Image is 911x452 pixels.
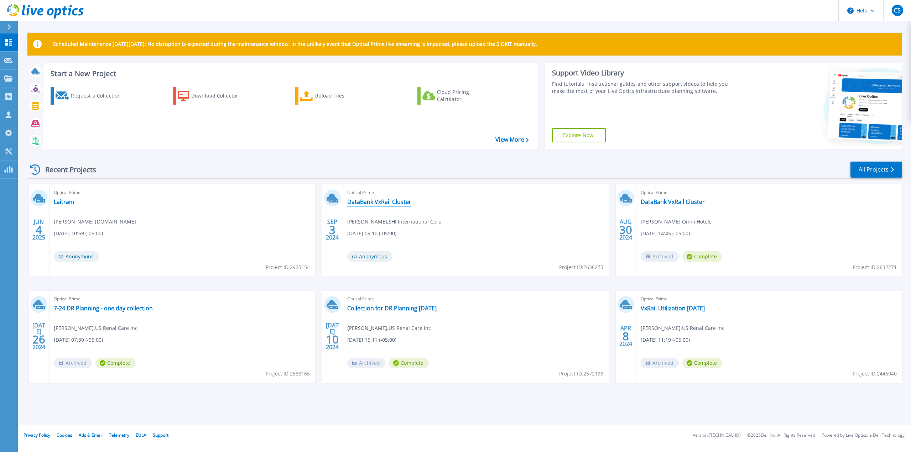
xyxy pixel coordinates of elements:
[347,218,442,226] span: [PERSON_NAME] , SHI International Corp
[54,358,92,368] span: Archived
[326,336,339,342] span: 10
[347,230,396,237] span: [DATE] 09:10 (-05:00)
[641,218,712,226] span: [PERSON_NAME] , Omni Hotels
[109,432,129,438] a: Telemetry
[347,295,604,303] span: Optical Prime
[850,162,902,178] a: All Projects
[641,198,705,205] a: DataBank VxRail Cluster
[347,251,392,262] span: Anonymous
[36,227,42,233] span: 4
[559,263,603,271] span: Project ID: 2636275
[32,336,45,342] span: 26
[495,136,529,143] a: View More
[641,324,724,332] span: [PERSON_NAME] , US Renal Care Inc
[389,358,429,368] span: Complete
[747,433,815,438] li: © 2025 Dell Inc. All Rights Reserved
[295,87,375,105] a: Upload Files
[641,251,679,262] span: Archived
[619,323,633,349] div: APR 2024
[32,217,46,243] div: JUN 2025
[32,323,46,349] div: [DATE] 2024
[347,305,437,312] a: Collection for DR Planning [DATE]
[136,432,146,438] a: EULA
[54,189,311,196] span: Optical Prime
[552,68,737,78] div: Support Video Library
[329,227,335,233] span: 3
[347,198,411,205] a: DataBank VxRail Cluster
[54,218,136,226] span: [PERSON_NAME] , [DOMAIN_NAME]
[347,189,604,196] span: Optical Prime
[559,370,603,378] span: Project ID: 2572198
[27,161,106,178] div: Recent Projects
[693,433,741,438] li: Version: [TECHNICAL_ID]
[71,89,128,103] div: Request a Collection
[54,251,99,262] span: Anonymous
[853,370,897,378] span: Project ID: 2446940
[54,295,311,303] span: Optical Prime
[552,80,737,95] div: Find tutorials, instructional guides and other support videos to help you make the most of your L...
[191,89,248,103] div: Download Collector
[53,41,537,47] p: Scheduled Maintenance [DATE][DATE]: No disruption is expected during the maintenance window. In t...
[326,323,339,349] div: [DATE] 2024
[24,432,50,438] a: Privacy Policy
[682,251,722,262] span: Complete
[266,263,310,271] span: Project ID: 2925154
[57,432,72,438] a: Cookies
[641,336,690,344] span: [DATE] 11:19 (-05:00)
[853,263,897,271] span: Project ID: 2632271
[54,305,153,312] a: 7-24 DR Planning - one day collection
[153,432,168,438] a: Support
[314,89,371,103] div: Upload Files
[95,358,135,368] span: Complete
[641,295,898,303] span: Optical Prime
[894,7,901,13] span: CS
[437,89,494,103] div: Cloud Pricing Calculator
[326,217,339,243] div: SEP 2024
[822,433,905,438] li: Powered by Live Optics, a Dell Technology
[619,217,633,243] div: AUG 2024
[347,336,396,344] span: [DATE] 15:11 (-05:00)
[417,87,497,105] a: Cloud Pricing Calculator
[619,227,632,233] span: 30
[266,370,310,378] span: Project ID: 2588165
[641,189,898,196] span: Optical Prime
[54,336,103,344] span: [DATE] 07:30 (-05:00)
[347,358,385,368] span: Archived
[54,324,137,332] span: [PERSON_NAME] , US Renal Care Inc
[54,230,103,237] span: [DATE] 10:59 (-05:00)
[173,87,252,105] a: Download Collector
[51,87,130,105] a: Request a Collection
[552,128,606,142] a: Explore Now!
[54,198,74,205] a: Laitram
[79,432,103,438] a: Ads & Email
[641,358,679,368] span: Archived
[51,70,529,78] h3: Start a New Project
[623,333,629,339] span: 8
[641,230,690,237] span: [DATE] 14:45 (-05:00)
[347,324,431,332] span: [PERSON_NAME] , US Renal Care Inc
[682,358,722,368] span: Complete
[641,305,705,312] a: VxRail Utilization [DATE]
